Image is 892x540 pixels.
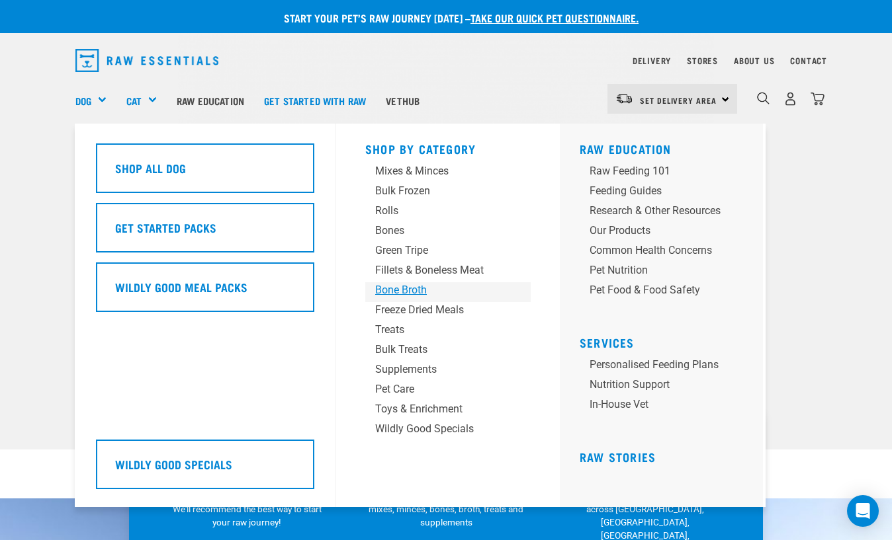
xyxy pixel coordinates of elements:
[365,401,531,421] a: Toys & Enrichment
[580,282,752,302] a: Pet Food & Food Safety
[365,183,531,203] a: Bulk Frozen
[783,92,797,106] img: user.png
[687,58,718,63] a: Stores
[115,278,247,295] h5: Wildly Good Meal Packs
[811,92,825,106] img: home-icon@2x.png
[375,203,499,219] div: Rolls
[580,397,752,416] a: In-house vet
[375,362,499,377] div: Supplements
[375,183,499,199] div: Bulk Frozen
[790,58,827,63] a: Contact
[590,203,721,219] div: Research & Other Resources
[365,342,531,362] a: Bulk Treats
[167,74,254,127] a: Raw Education
[580,183,752,203] a: Feeding Guides
[365,362,531,381] a: Supplements
[580,203,752,223] a: Research & Other Resources
[96,262,314,322] a: Wildly Good Meal Packs
[75,93,91,108] a: Dog
[580,145,672,152] a: Raw Education
[590,282,721,298] div: Pet Food & Food Safety
[375,282,499,298] div: Bone Broth
[633,58,671,63] a: Delivery
[115,455,232,473] h5: Wildly Good Specials
[580,357,752,377] a: Personalised Feeding Plans
[365,243,531,262] a: Green Tripe
[65,44,827,77] nav: dropdown navigation
[365,203,531,223] a: Rolls
[96,143,314,203] a: Shop All Dog
[590,243,721,258] div: Common Health Concerns
[580,336,752,346] h5: Services
[580,223,752,243] a: Our Products
[365,421,531,441] a: Wildly Good Specials
[376,74,429,127] a: Vethub
[580,453,656,460] a: Raw Stories
[580,262,752,282] a: Pet Nutrition
[375,223,499,239] div: Bones
[96,440,314,499] a: Wildly Good Specials
[847,495,879,527] div: Open Intercom Messenger
[96,203,314,262] a: Get Started Packs
[365,381,531,401] a: Pet Care
[734,58,774,63] a: About Us
[365,262,531,282] a: Fillets & Boneless Meat
[254,74,376,127] a: Get started with Raw
[365,142,531,153] h5: Shop By Category
[375,262,499,278] div: Fillets & Boneless Meat
[640,98,717,102] span: Set Delivery Area
[375,421,499,437] div: Wildly Good Specials
[375,381,499,397] div: Pet Care
[590,183,721,199] div: Feeding Guides
[757,92,770,104] img: home-icon-1@2x.png
[580,163,752,183] a: Raw Feeding 101
[115,159,186,176] h5: Shop All Dog
[375,322,499,338] div: Treats
[615,93,633,104] img: van-moving.png
[590,262,721,278] div: Pet Nutrition
[375,401,499,417] div: Toys & Enrichment
[375,302,499,318] div: Freeze Dried Meals
[470,15,639,20] a: take our quick pet questionnaire.
[365,163,531,183] a: Mixes & Minces
[580,243,752,262] a: Common Health Concerns
[590,223,721,239] div: Our Products
[126,93,142,108] a: Cat
[375,243,499,258] div: Green Tripe
[365,322,531,342] a: Treats
[580,377,752,397] a: Nutrition Support
[365,223,531,243] a: Bones
[365,282,531,302] a: Bone Broth
[375,163,499,179] div: Mixes & Minces
[75,49,218,72] img: Raw Essentials Logo
[115,219,216,236] h5: Get Started Packs
[590,163,721,179] div: Raw Feeding 101
[375,342,499,358] div: Bulk Treats
[365,302,531,322] a: Freeze Dried Meals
